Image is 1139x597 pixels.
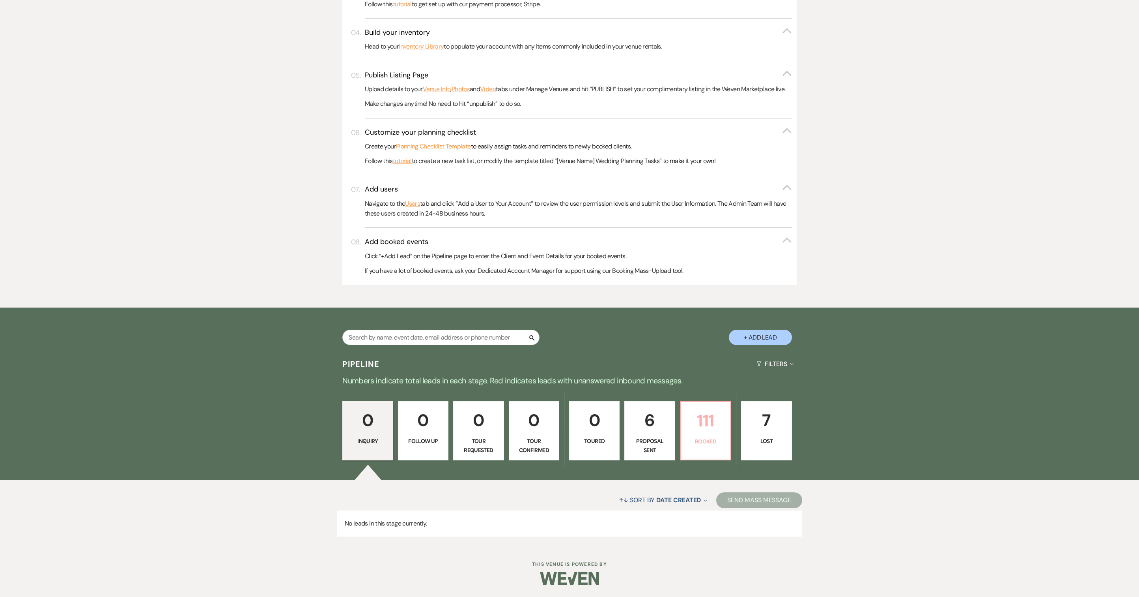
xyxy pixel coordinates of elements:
p: No leads in this stage currently. [337,511,802,537]
a: 0Tour Confirmed [509,401,559,460]
img: Weven Logo [540,565,599,592]
button: Add booked events [365,237,792,247]
a: Planning Checklist Template [396,141,471,152]
a: 0Inquiry [342,401,393,460]
p: If you have a lot of booked events, ask your Dedicated Account Manager for support using our Book... [365,266,792,276]
a: 111Booked [680,401,731,460]
button: Customize your planning checklist [365,128,792,137]
a: 0Follow Up [398,401,448,460]
p: Head to your to populate your account with any items commonly included in your venue rentals. [365,41,792,52]
p: Create your to easily assign tasks and reminders to newly booked clients. [365,141,792,152]
button: + Add Lead [729,330,792,345]
a: Inventory Library [399,41,444,52]
button: Add users [365,184,792,194]
p: 111 [685,407,726,434]
p: 6 [629,407,670,434]
p: Navigate to the tab and click “Add a User to Your Account” to review the user permission levels a... [365,199,792,219]
p: 0 [574,407,614,434]
p: 0 [458,407,499,434]
a: 0Toured [569,401,620,460]
h3: Build your inventory [365,28,430,38]
h3: Add booked events [365,237,428,247]
p: 0 [347,407,388,434]
a: Venue Info [423,84,451,94]
p: Make changes anytime! No need to hit “unpublish” to do so. [365,99,792,109]
button: Send Mass Message [716,492,802,508]
p: 0 [514,407,554,434]
a: tutorial [393,156,412,166]
h3: Publish Listing Page [365,70,428,80]
p: Booked [685,437,726,446]
button: Sort By Date Created [616,490,710,511]
p: Proposal Sent [629,437,670,454]
button: Build your inventory [365,28,792,38]
h3: Customize your planning checklist [365,128,476,137]
p: Lost [746,437,786,445]
h3: Pipeline [342,359,379,370]
button: Publish Listing Page [365,70,792,80]
a: 7Lost [741,401,792,460]
p: Upload details to your , and tabs under Manage Venues and hit “PUBLISH” to set your complimentary... [365,84,792,94]
p: Inquiry [347,437,388,445]
p: Tour Requested [458,437,499,454]
a: 0Tour Requested [453,401,504,460]
p: 0 [403,407,443,434]
a: Photos [452,84,470,94]
a: Users [405,199,420,209]
h3: Add users [365,184,398,194]
a: 6Proposal Sent [624,401,675,460]
p: Numbers indicate total leads in each stage. Red indicates leads with unanswered inbound messages. [286,374,853,387]
button: Filters [753,353,796,374]
input: Search by name, event date, email address or phone number [342,330,540,345]
p: Follow this to create a new task list, or modify the template titled “[Venue Name] Wedding Planni... [365,156,792,166]
p: Tour Confirmed [514,437,554,454]
span: ↑↓ [619,496,628,504]
a: Video [480,84,496,94]
span: Date Created [656,496,701,504]
p: Toured [574,437,614,445]
p: Click “+Add Lead” on the Pipeline page to enter the Client and Event Details for your booked events. [365,251,792,261]
p: Follow Up [403,437,443,445]
p: 7 [746,407,786,434]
